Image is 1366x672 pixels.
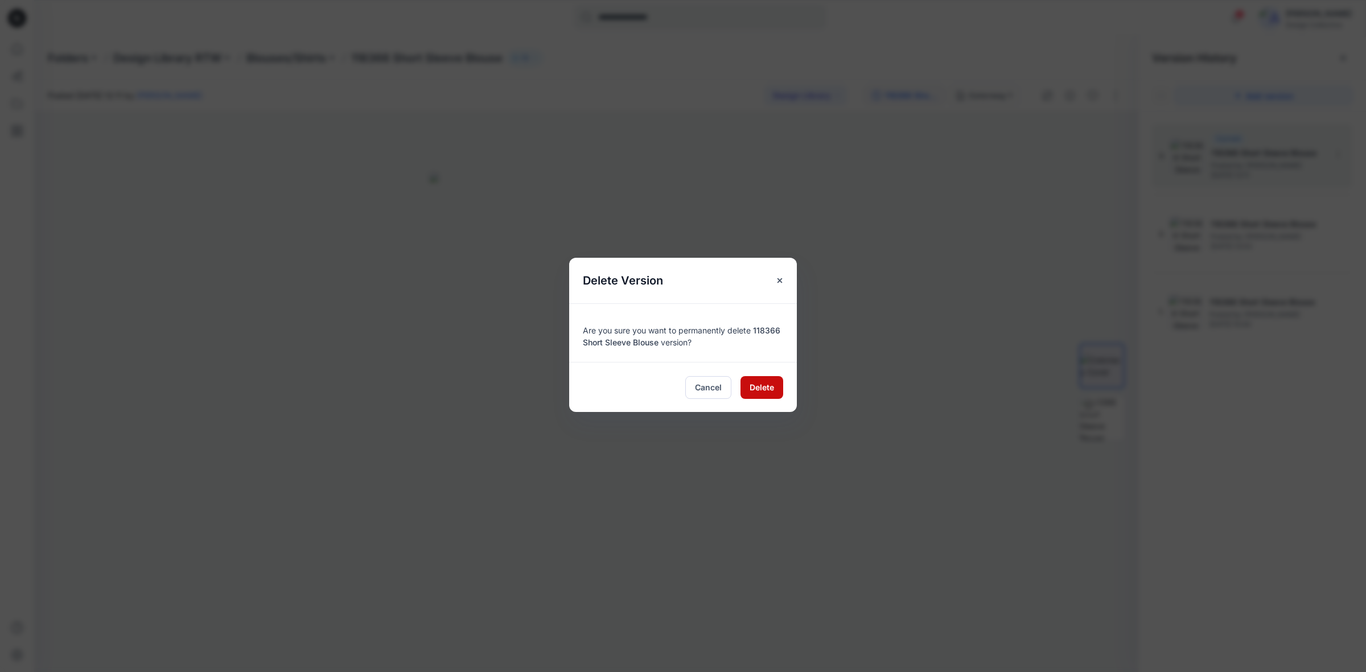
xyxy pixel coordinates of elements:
button: Delete [740,376,783,399]
div: Are you sure you want to permanently delete version? [583,318,783,348]
button: Cancel [685,376,731,399]
span: Cancel [695,381,722,393]
span: Delete [750,381,774,393]
button: Close [770,270,790,291]
h5: Delete Version [569,258,677,303]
